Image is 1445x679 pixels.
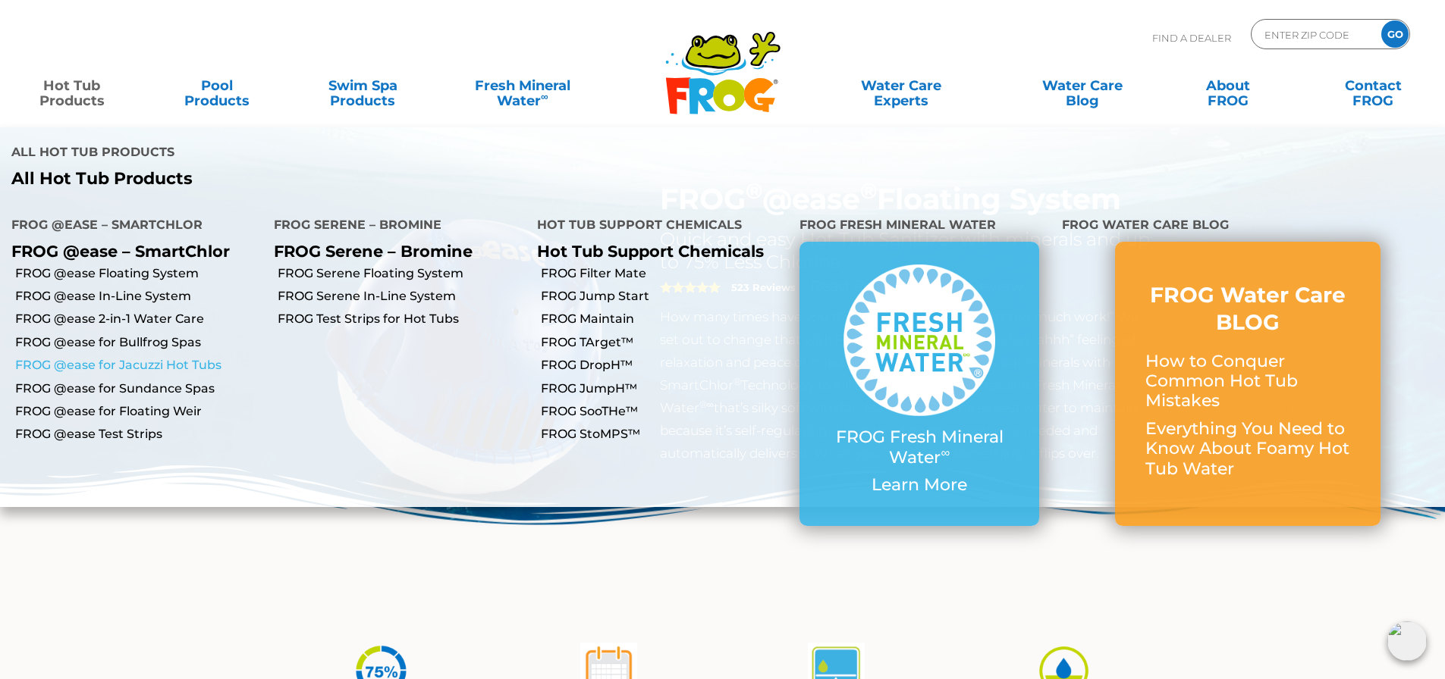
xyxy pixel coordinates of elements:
a: FROG DropH™ [541,357,788,374]
p: How to Conquer Common Hot Tub Mistakes [1145,352,1350,411]
h4: FROG @ease – SmartChlor [11,211,251,242]
sup: ∞ [541,90,548,102]
input: Zip Code Form [1263,23,1365,45]
p: FROG Fresh Mineral Water [830,427,1009,468]
input: GO [1381,20,1409,48]
a: FROG Test Strips for Hot Tubs [278,311,525,327]
a: FROG @ease for Sundance Spas [15,380,262,397]
a: PoolProducts [161,70,274,101]
img: openIcon [1387,621,1427,661]
h4: Hot Tub Support Chemicals [537,211,777,242]
a: FROG TArget™ [541,334,788,351]
h4: FROG Serene – Bromine [274,211,514,242]
a: ContactFROG [1317,70,1430,101]
a: Hot Tub Support Chemicals [537,242,764,261]
h3: FROG Water Care BLOG [1145,281,1350,336]
p: FROG Serene – Bromine [274,242,514,261]
a: FROG Serene In-Line System [278,288,525,305]
p: Find A Dealer [1152,19,1231,57]
a: FROG Water Care BLOG How to Conquer Common Hot Tub Mistakes Everything You Need to Know About Foa... [1145,281,1350,487]
a: FROG Serene Floating System [278,265,525,282]
a: Fresh MineralWater∞ [451,70,593,101]
a: AboutFROG [1171,70,1284,101]
a: Hot TubProducts [15,70,128,101]
a: FROG Fresh Mineral Water∞ Learn More [830,264,1009,502]
p: FROG @ease – SmartChlor [11,242,251,261]
a: FROG StoMPS™ [541,426,788,443]
a: All Hot Tub Products [11,169,712,189]
a: Water CareExperts [809,70,993,101]
a: FROG @ease Floating System [15,265,262,282]
a: Swim SpaProducts [306,70,419,101]
a: FROG Jump Start [541,288,788,305]
p: Learn More [830,475,1009,495]
h4: FROG Water Care Blog [1062,211,1434,242]
a: FROG JumpH™ [541,380,788,397]
a: FROG Maintain [541,311,788,327]
h4: All Hot Tub Products [11,139,712,169]
a: Water CareBlog [1026,70,1139,101]
a: FROG @ease for Jacuzzi Hot Tubs [15,357,262,374]
a: FROG SooTHe™ [541,403,788,420]
a: FROG @ease for Bullfrog Spas [15,334,262,351]
a: FROG @ease 2-in-1 Water Care [15,311,262,327]
p: Everything You Need to Know About Foamy Hot Tub Water [1145,419,1350,479]
a: FROG Filter Mate [541,265,788,282]
a: FROG @ease Test Strips [15,426,262,443]
sup: ∞ [941,445,950,460]
h4: FROG Fresh Mineral Water [799,211,1039,242]
a: FROG @ease for Floating Weir [15,403,262,420]
a: FROG @ease In-Line System [15,288,262,305]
